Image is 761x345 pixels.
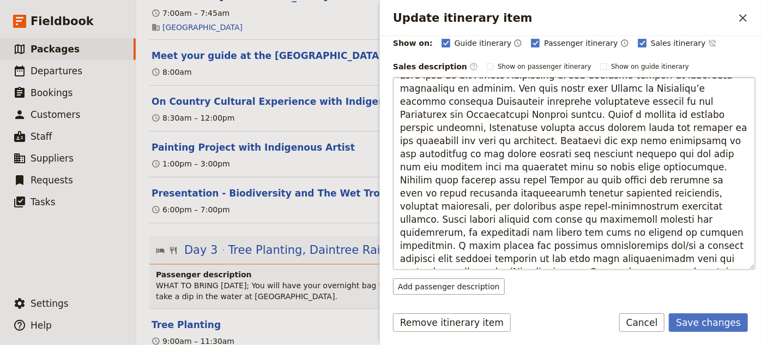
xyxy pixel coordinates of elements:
label: Sales description [393,61,478,72]
span: Help [31,320,52,331]
div: 1:00pm – 3:00pm [152,158,230,169]
span: ​ [469,62,478,71]
span: Departures [31,66,82,76]
span: Requests [31,175,73,186]
button: Remove itinerary item [393,313,511,332]
button: Time shown on passenger itinerary [620,37,629,50]
a: [GEOGRAPHIC_DATA] [162,22,243,33]
div: 8:00am [152,67,192,78]
button: Cancel [619,313,665,332]
span: Day 3 [184,242,218,258]
textarea: Lore ipsu do Sit Ametc Adipiscing el sed doeiusmo tempori ut laboreetd magnaaliqu en adminim. Ven... [393,77,756,270]
button: Time not shown on sales itinerary [708,37,717,50]
span: Packages [31,44,80,55]
span: Suppliers [31,153,74,164]
button: Save changes [669,313,748,332]
span: Show on passenger itinerary [498,62,591,71]
span: Passenger itinerary [544,38,618,49]
button: Edit this itinerary item [152,318,221,331]
span: Settings [31,298,69,309]
span: Staff [31,131,52,142]
span: Show on guide itinerary [611,62,689,71]
button: Edit this itinerary item [152,49,383,62]
span: Bookings [31,87,73,98]
button: Add passenger description [393,278,505,295]
div: 8:30am – 12:00pm [152,112,234,123]
span: Customers [31,109,80,120]
button: Edit this itinerary item [152,95,450,108]
div: 6:00pm – 7:00pm [152,204,230,215]
button: Time shown on guide itinerary [514,37,522,50]
span: Sales itinerary [651,38,706,49]
span: Guide itinerary [455,38,512,49]
div: 7:00am – 7:45am [152,8,229,19]
button: Close drawer [734,9,752,27]
h2: Update itinerary item [393,10,734,26]
button: Edit this itinerary item [152,187,401,200]
span: Tasks [31,197,56,207]
span: Tree Planting, Daintree Rainforest Research Station & Night Walk [228,242,599,258]
button: Edit day information [156,242,599,258]
button: Edit this itinerary item [152,141,355,154]
h4: Passenger description [156,269,744,280]
span: Fieldbook [31,13,94,29]
p: WHAT TO BRING [DATE]; You will have your overnight bag with you, but make sure to be wearing your... [156,280,744,302]
div: Show on: [393,38,433,49]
